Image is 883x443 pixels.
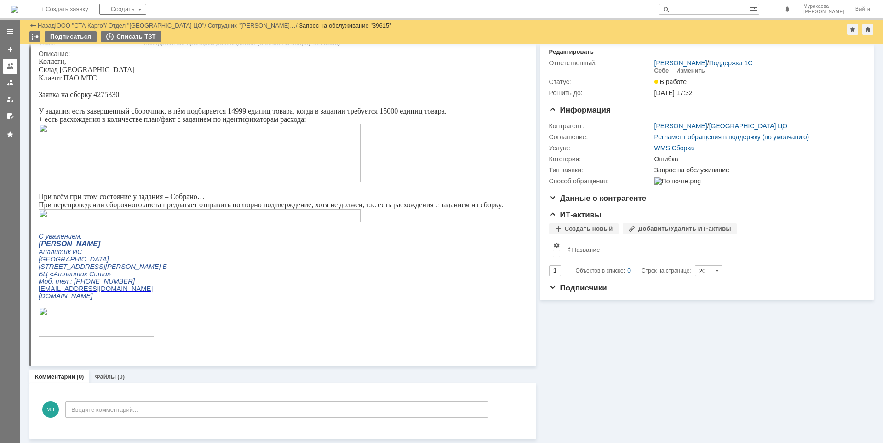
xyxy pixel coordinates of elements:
div: Статус: [549,78,653,85]
span: Данные о контрагенте [549,194,647,203]
div: Ответственный: [549,59,653,67]
a: Заявки на командах [3,59,17,74]
div: / [57,22,109,29]
a: Сотрудник "[PERSON_NAME]… [208,22,296,29]
div: / [109,22,208,29]
img: По почте.png [654,177,701,185]
div: Редактировать [549,48,594,56]
div: / [654,59,753,67]
span: Расширенный поиск [750,4,759,13]
div: Ошибка [654,155,860,163]
a: Мои заявки [3,92,17,107]
div: Описание: [39,50,524,57]
div: Контрагент: [549,122,653,130]
i: Строк на странице: [576,265,691,276]
a: Заявки в моей ответственности [3,75,17,90]
div: Создать [99,4,146,15]
a: Регламент обращения в поддержку (по умолчанию) [654,133,809,141]
a: Создать заявку [3,42,17,57]
span: МЗ [42,401,59,418]
a: WMS Сборка [654,144,694,152]
div: Добавить в избранное [847,24,858,35]
img: logo [11,6,18,13]
span: В работе [654,78,687,85]
a: [PERSON_NAME] [654,59,707,67]
div: Запрос на обслуживание [654,166,860,174]
span: ИТ-активы [549,210,602,219]
div: 0 [627,265,631,276]
div: / [208,22,299,29]
div: Категория: [549,155,653,163]
span: Объектов в списке: [576,267,625,274]
a: Отдел "[GEOGRAPHIC_DATA] ЦО" [109,22,205,29]
div: Название [572,246,600,253]
div: Изменить [676,67,705,74]
div: (0) [77,373,84,380]
div: / [654,122,788,130]
a: Перейти на домашнюю страницу [11,6,18,13]
a: Назад [38,22,55,29]
a: Поддержка 1С [709,59,753,67]
div: Тип заявки: [549,166,653,174]
div: Работа с массовостью [29,31,40,42]
div: Сделать домашней страницей [862,24,873,35]
a: [GEOGRAPHIC_DATA] ЦО [709,122,788,130]
span: Подписчики [549,284,607,292]
div: (0) [117,373,125,380]
a: [PERSON_NAME] [654,122,707,130]
a: ООО "СТА Карго" [57,22,105,29]
div: Себе [654,67,669,74]
div: Решить до: [549,89,653,97]
span: Настройки [553,242,560,249]
div: Услуга: [549,144,653,152]
span: [DATE] 17:32 [654,89,693,97]
span: Муракаева [803,4,844,9]
div: Соглашение: [549,133,653,141]
span: [PERSON_NAME] [803,9,844,15]
div: | [55,22,56,28]
div: Запрос на обслуживание "39615" [299,22,391,29]
a: Файлы [95,373,116,380]
a: Мои согласования [3,108,17,123]
a: Комментарии [35,373,75,380]
span: Информация [549,106,611,114]
div: Способ обращения: [549,177,653,185]
th: Название [564,238,857,261]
